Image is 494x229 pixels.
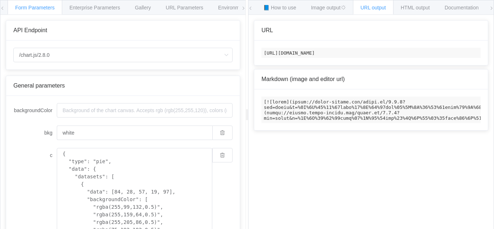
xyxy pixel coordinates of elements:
span: Form Parameters [15,5,55,10]
span: URL Parameters [166,5,203,10]
span: Image output [311,5,346,10]
label: backgroundColor [13,103,57,118]
span: API Endpoint [13,27,47,33]
span: General parameters [13,82,65,89]
code: [![lorem](ipsum://dolor-sitame.con/adipi.el/9.9.8?sed=doeiu&t=%0I%6U%45%11%67labo%17%8E%64%97dol%... [261,97,481,123]
span: Environments [218,5,249,10]
code: [URL][DOMAIN_NAME] [261,48,481,58]
span: Enterprise Parameters [69,5,120,10]
span: Gallery [135,5,151,10]
span: Documentation [444,5,478,10]
span: URL [261,27,273,33]
label: bkg [13,126,57,140]
span: Markdown (image and editor url) [261,76,345,82]
label: c [13,148,57,162]
input: Background of the chart canvas. Accepts rgb (rgb(255,255,120)), colors (red), and url-encoded hex... [57,103,233,118]
span: HTML output [401,5,430,10]
input: Select [13,48,233,62]
span: URL output [361,5,386,10]
span: 📘 How to use [263,5,296,10]
input: Background of the chart canvas. Accepts rgb (rgb(255,255,120)), colors (red), and url-encoded hex... [57,126,212,140]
